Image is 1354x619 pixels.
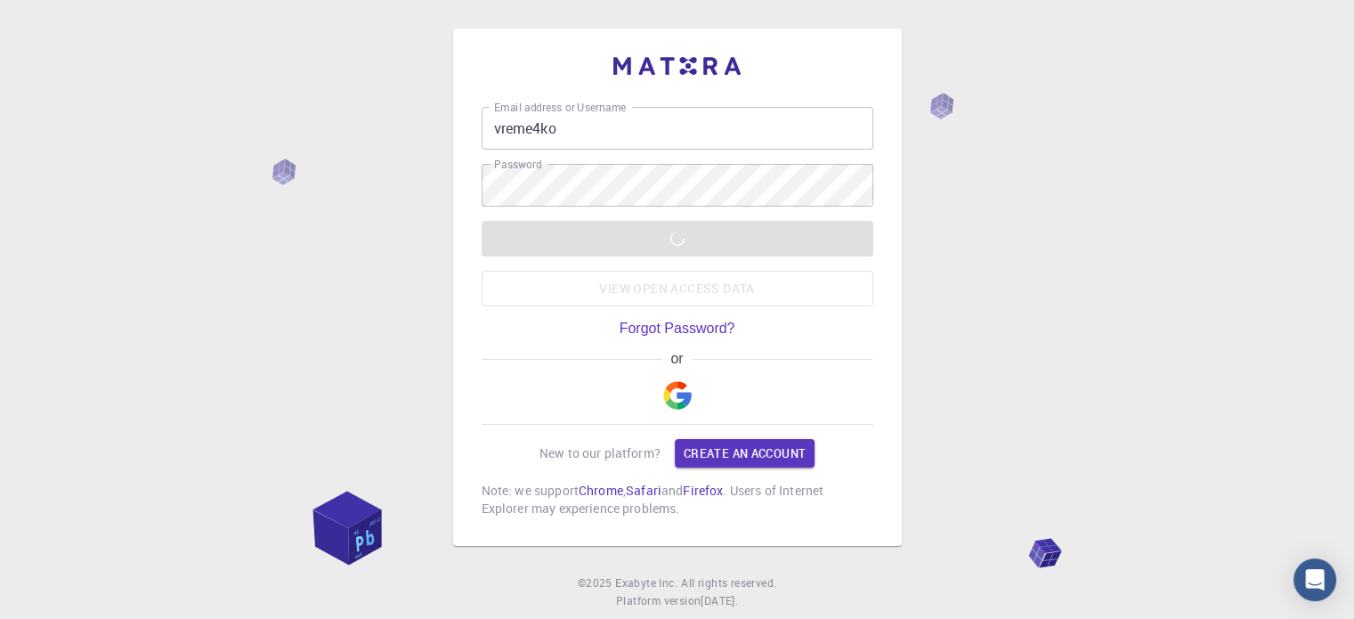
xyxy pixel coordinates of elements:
[616,592,701,610] span: Platform version
[626,482,661,499] a: Safari
[539,444,661,462] p: New to our platform?
[662,351,692,367] span: or
[675,439,815,468] a: Create an account
[701,593,738,607] span: [DATE] .
[494,100,626,115] label: Email address or Username
[701,592,738,610] a: [DATE].
[482,482,873,517] p: Note: we support , and . Users of Internet Explorer may experience problems.
[579,482,623,499] a: Chrome
[578,574,615,592] span: © 2025
[681,574,776,592] span: All rights reserved.
[620,321,735,337] a: Forgot Password?
[615,574,677,592] a: Exabyte Inc.
[663,381,692,410] img: Google
[683,482,723,499] a: Firefox
[494,157,541,172] label: Password
[615,575,677,590] span: Exabyte Inc.
[1293,558,1336,601] div: Open Intercom Messenger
